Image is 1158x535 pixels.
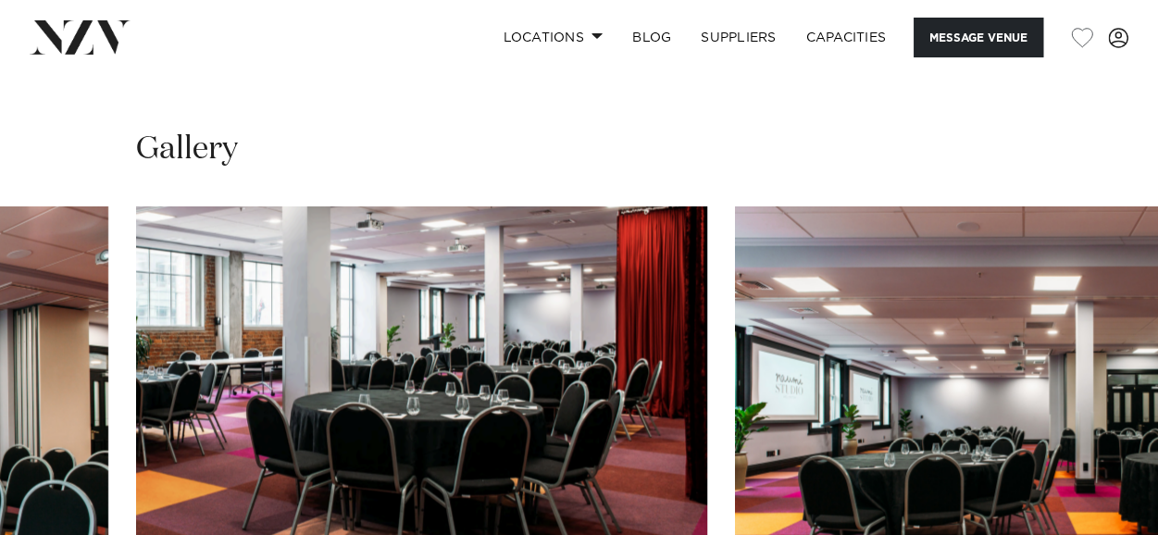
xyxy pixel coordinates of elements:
a: SUPPLIERS [686,18,791,57]
img: nzv-logo.png [30,20,131,54]
a: Locations [488,18,617,57]
a: Capacities [791,18,902,57]
a: BLOG [617,18,686,57]
h2: Gallery [136,129,238,170]
button: Message Venue [914,18,1043,57]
